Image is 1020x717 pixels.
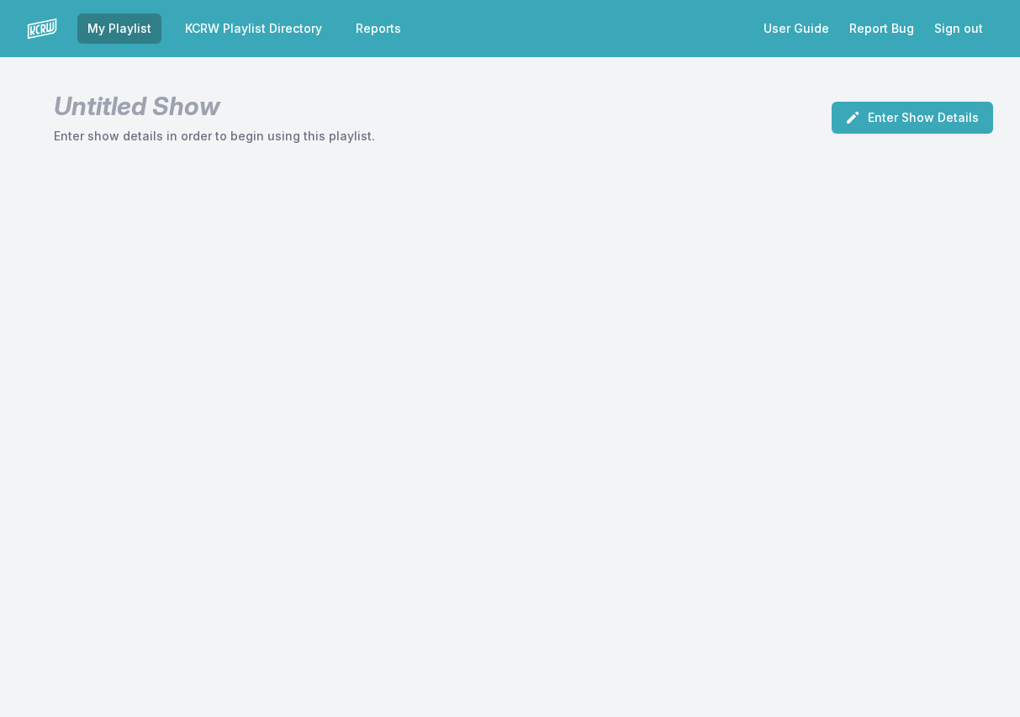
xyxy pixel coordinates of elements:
button: Sign out [924,13,993,44]
a: KCRW Playlist Directory [175,13,332,44]
a: Report Bug [839,13,924,44]
button: Enter Show Details [832,102,993,134]
p: Enter show details in order to begin using this playlist. [54,128,375,145]
h1: Untitled Show [54,91,375,121]
a: Reports [346,13,411,44]
img: logo-white-87cec1fa9cbef997252546196dc51331.png [27,13,57,44]
a: My Playlist [77,13,161,44]
a: User Guide [753,13,839,44]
